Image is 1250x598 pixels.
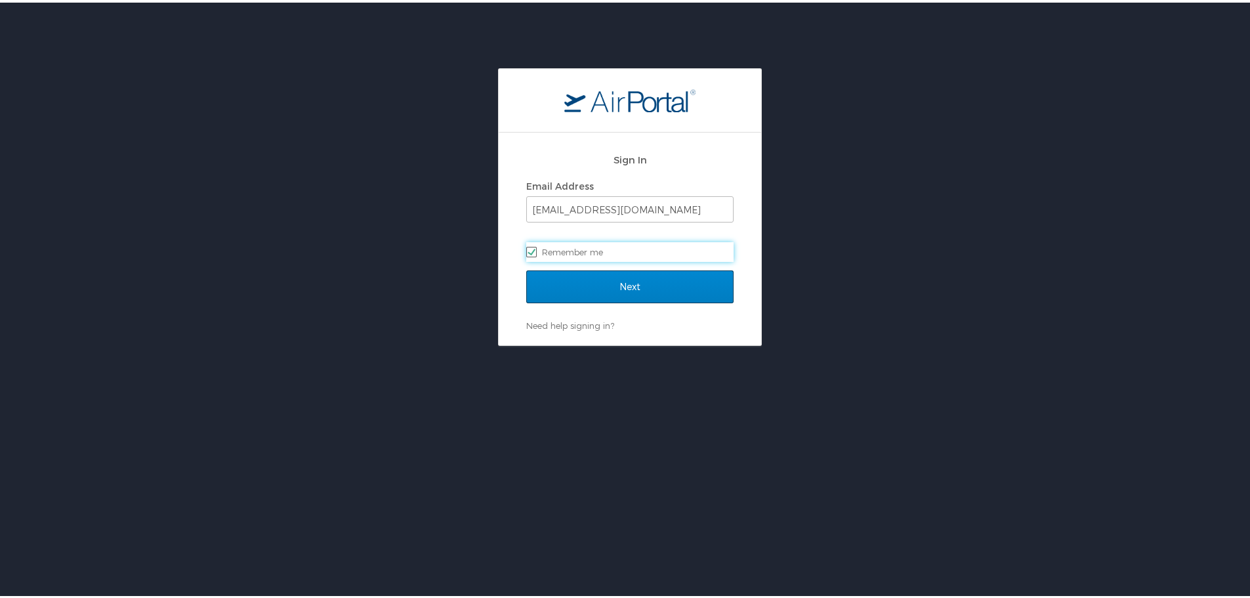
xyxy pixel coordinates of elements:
h2: Sign In [526,150,734,165]
a: Need help signing in? [526,318,614,328]
label: Email Address [526,178,594,189]
img: logo [564,86,696,110]
input: Next [526,268,734,301]
label: Remember me [526,240,734,259]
